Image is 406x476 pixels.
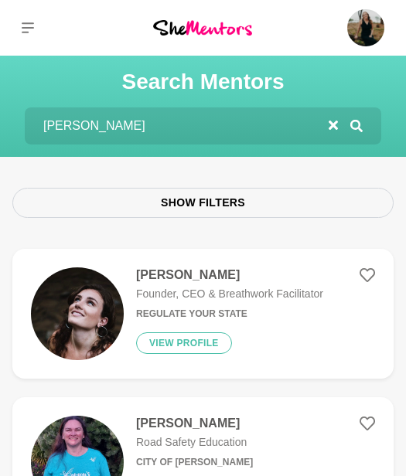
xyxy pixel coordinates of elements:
[136,434,253,450] p: Road Safety Education
[136,308,323,320] h6: Regulate Your State
[153,20,252,36] img: She Mentors Logo
[12,188,394,218] button: Show Filters
[136,332,232,354] button: View profile
[25,68,381,95] h1: Search Mentors
[136,457,253,468] h6: City of [PERSON_NAME]
[25,107,329,144] input: Search mentors
[12,249,394,379] a: [PERSON_NAME]Founder, CEO & Breathwork FacilitatorRegulate Your StateView profile
[136,286,323,302] p: Founder, CEO & Breathwork Facilitator
[136,267,323,283] h4: [PERSON_NAME]
[347,9,384,46] img: Jess Smithies
[31,267,124,360] img: 8185ea49deb297eade9a2e5250249276829a47cd-920x897.jpg
[136,416,253,431] h4: [PERSON_NAME]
